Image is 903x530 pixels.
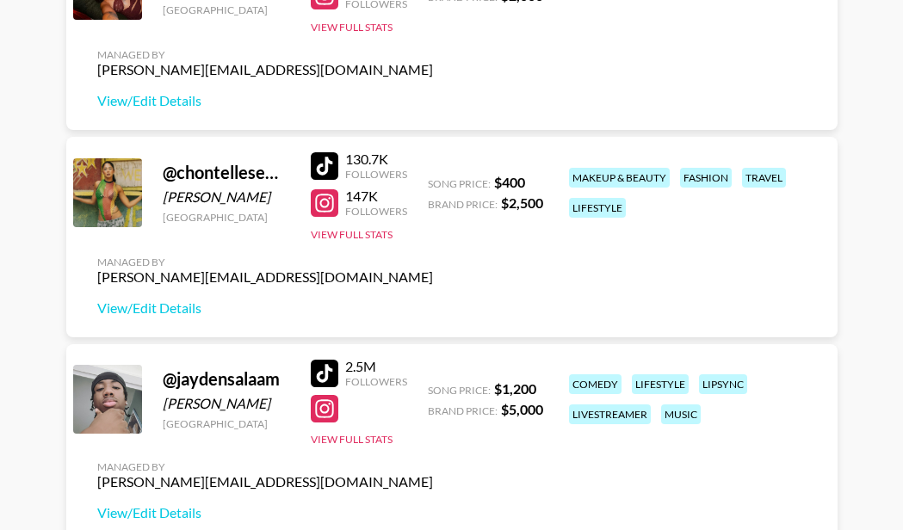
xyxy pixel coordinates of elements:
div: [PERSON_NAME][EMAIL_ADDRESS][DOMAIN_NAME] [97,473,433,490]
div: Followers [345,375,407,388]
div: [GEOGRAPHIC_DATA] [163,211,290,224]
div: Managed By [97,256,433,268]
div: [PERSON_NAME][EMAIL_ADDRESS][DOMAIN_NAME] [97,61,433,78]
div: 2.5M [345,358,407,375]
button: View Full Stats [311,433,393,446]
button: View Full Stats [311,228,393,241]
div: @ chontellesewett [163,162,290,183]
div: lifestyle [632,374,689,394]
div: [PERSON_NAME] [163,188,290,206]
span: Song Price: [428,177,491,190]
a: View/Edit Details [97,299,433,317]
strong: $ 400 [494,174,525,190]
div: Followers [345,168,407,181]
div: [GEOGRAPHIC_DATA] [163,417,290,430]
div: comedy [569,374,622,394]
span: Brand Price: [428,404,498,417]
div: lipsync [699,374,747,394]
div: Followers [345,205,407,218]
a: View/Edit Details [97,92,433,109]
strong: $ 5,000 [501,401,543,417]
div: [PERSON_NAME][EMAIL_ADDRESS][DOMAIN_NAME] [97,268,433,286]
div: 130.7K [345,151,407,168]
span: Song Price: [428,384,491,397]
div: Managed By [97,48,433,61]
div: [PERSON_NAME] [163,395,290,412]
div: music [661,404,701,424]
div: Managed By [97,460,433,473]
div: fashion [680,168,732,188]
div: travel [742,168,786,188]
div: [GEOGRAPHIC_DATA] [163,3,290,16]
span: Brand Price: [428,198,498,211]
div: @ jaydensalaam [163,368,290,390]
strong: $ 2,500 [501,194,543,211]
div: lifestyle [569,198,626,218]
button: View Full Stats [311,21,393,34]
div: 147K [345,188,407,205]
strong: $ 1,200 [494,380,536,397]
div: livestreamer [569,404,651,424]
a: View/Edit Details [97,504,433,521]
div: makeup & beauty [569,168,670,188]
